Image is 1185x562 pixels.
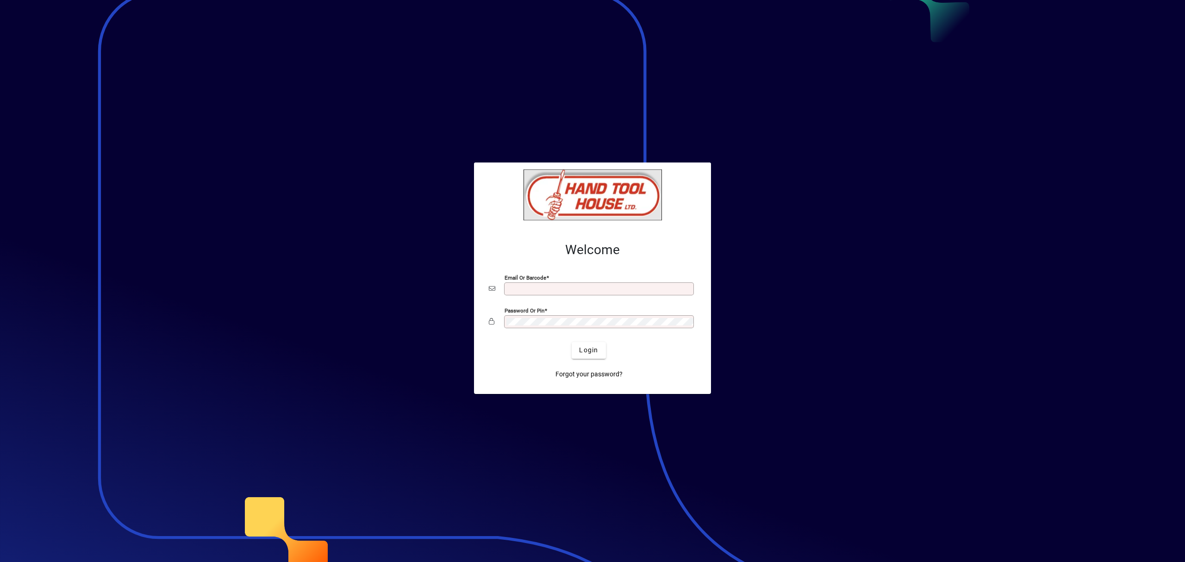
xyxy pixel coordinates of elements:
mat-label: Email or Barcode [505,274,546,281]
button: Login [572,342,605,359]
h2: Welcome [489,242,696,258]
mat-label: Password or Pin [505,307,544,313]
a: Forgot your password? [552,366,626,383]
span: Login [579,345,598,355]
span: Forgot your password? [555,369,623,379]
